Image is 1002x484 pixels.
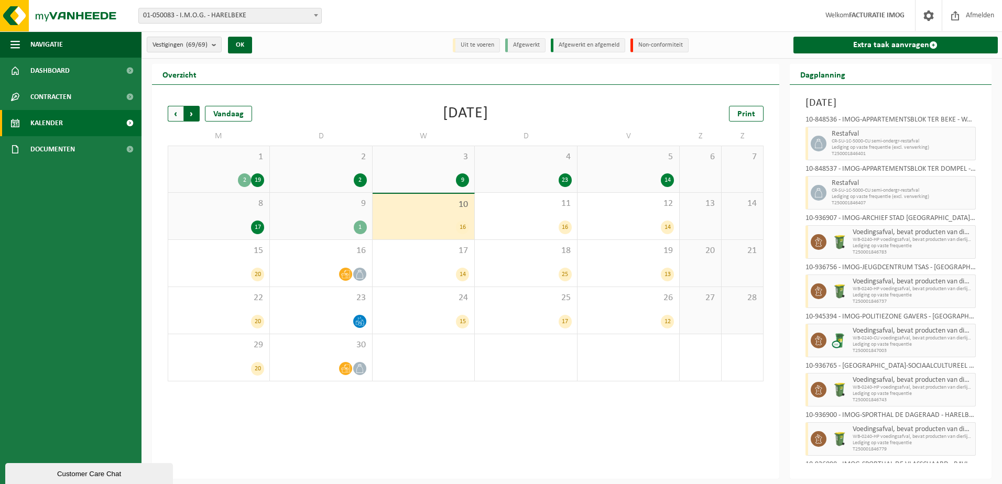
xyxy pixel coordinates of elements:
span: 15 [173,245,264,257]
div: 10-936765 - [GEOGRAPHIC_DATA]-SOCIAALCULTUREEL CENTRUM DE [GEOGRAPHIC_DATA] [805,362,976,373]
span: Kalender [30,110,63,136]
div: 19 [251,173,264,187]
div: 14 [456,268,469,281]
span: 10 [378,199,469,211]
span: CR-SU-1C-5000-CU semi-ondergr-restafval [832,138,973,145]
li: Afgewerkt [505,38,546,52]
div: 2 [354,173,367,187]
span: 2 [275,151,366,163]
span: 22 [173,292,264,304]
div: 10-936756 - IMOG-JEUGDCENTRUM TSAS - [GEOGRAPHIC_DATA] [805,264,976,274]
div: 12 [661,315,674,328]
span: WB-0240-CU voedingsafval, bevat producten van dierlijke oors [853,335,973,342]
div: 10-936907 - IMOG-ARCHIEF STAD [GEOGRAPHIC_DATA] - [GEOGRAPHIC_DATA] [805,215,976,225]
span: Navigatie [30,31,63,58]
span: T250001847003 [853,348,973,354]
span: 21 [727,245,758,257]
div: 16 [559,221,572,234]
span: 6 [685,151,716,163]
span: 13 [685,198,716,210]
div: 17 [251,221,264,234]
span: Print [737,110,755,118]
span: WB-0240-HP voedingsafval, bevat producten van dierlijke oors [853,384,973,391]
img: WB-0240-HPE-GN-51 [832,234,847,250]
span: 27 [685,292,716,304]
div: 17 [559,315,572,328]
div: 15 [456,315,469,328]
iframe: chat widget [5,461,175,484]
span: 3 [378,151,469,163]
span: T250001846401 [832,151,973,157]
div: 23 [559,173,572,187]
span: Voedingsafval, bevat producten van dierlijke oorsprong, onverpakt, categorie 3 [853,376,973,384]
img: WB-0240-HPE-GN-50 [832,382,847,398]
span: Voedingsafval, bevat producten van dierlijke oorsprong, onverpakt, categorie 3 [853,425,973,434]
span: Restafval [832,130,973,138]
div: 10-945394 - IMOG-POLITIEZONE GAVERS - [GEOGRAPHIC_DATA] [805,313,976,324]
td: D [270,127,372,146]
span: T250001846743 [853,397,973,403]
span: T250001846783 [853,249,973,256]
span: Volgende [184,106,200,122]
div: 10-848536 - IMOG-APPARTEMENTSBLOK TER BEKE - WAREGEM [805,116,976,127]
td: Z [722,127,764,146]
td: M [168,127,270,146]
span: 12 [583,198,674,210]
td: V [578,127,680,146]
span: WB-0240-HP voedingsafval, bevat producten van dierlijke oors [853,434,973,440]
span: 30 [275,339,366,351]
div: 1 [354,221,367,234]
span: Voedingsafval, bevat producten van dierlijke oorsprong, onverpakt, categorie 3 [853,228,973,237]
span: Restafval [832,179,973,188]
td: W [373,127,475,146]
strong: FACTURATIE IMOG [849,12,905,19]
span: 5 [583,151,674,163]
img: WB-0240-HPE-GN-50 [832,431,847,447]
span: Lediging op vaste frequentie [853,243,973,249]
span: 29 [173,339,264,351]
span: T250001846737 [853,299,973,305]
li: Non-conformiteit [630,38,689,52]
span: 17 [378,245,469,257]
span: 1 [173,151,264,163]
span: Vorige [168,106,183,122]
h2: Overzicht [152,64,207,84]
span: Voedingsafval, bevat producten van dierlijke oorsprong, onverpakt, categorie 3 [853,278,973,286]
span: 01-050083 - I.M.O.G. - HARELBEKE [139,8,321,23]
span: Vestigingen [153,37,208,53]
div: 10-848537 - IMOG-APPARTEMENTSBLOK TER DOMPEL - WAREGEM [805,166,976,176]
img: WB-0240-CU [832,333,847,348]
span: Voedingsafval, bevat producten van dierlijke oorsprong, onverpakt, categorie 3 [853,327,973,335]
span: 24 [378,292,469,304]
span: 9 [275,198,366,210]
span: WB-0240-HP voedingsafval, bevat producten van dierlijke oors [853,237,973,243]
span: CR-SU-1C-5000-CU semi-ondergr-restafval [832,188,973,194]
span: 19 [583,245,674,257]
span: Lediging op vaste frequentie [853,342,973,348]
span: 25 [480,292,571,304]
div: 20 [251,315,264,328]
div: 20 [251,268,264,281]
span: 16 [275,245,366,257]
a: Extra taak aanvragen [793,37,998,53]
div: 25 [559,268,572,281]
span: 11 [480,198,571,210]
span: 26 [583,292,674,304]
img: WB-0240-HPE-GN-50 [832,283,847,299]
div: 9 [456,173,469,187]
span: 01-050083 - I.M.O.G. - HARELBEKE [138,8,322,24]
button: OK [228,37,252,53]
span: T250001846407 [832,200,973,206]
a: Print [729,106,764,122]
span: 14 [727,198,758,210]
span: Documenten [30,136,75,162]
li: Afgewerkt en afgemeld [551,38,625,52]
span: 7 [727,151,758,163]
span: Contracten [30,84,71,110]
span: 28 [727,292,758,304]
span: T250001846779 [853,446,973,453]
span: Lediging op vaste frequentie (excl. verwerking) [832,145,973,151]
span: Lediging op vaste frequentie [853,391,973,397]
div: 16 [456,221,469,234]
